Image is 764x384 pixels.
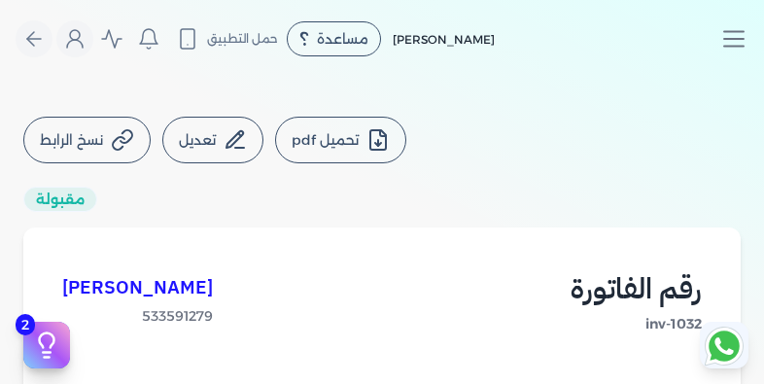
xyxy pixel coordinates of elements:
[23,322,70,368] button: 2
[23,187,97,212] div: مقبولة
[317,32,368,46] span: مساعدة
[171,22,283,55] button: حمل التطبيق
[23,117,151,163] button: نسخ الرابط
[62,274,213,302] h1: [PERSON_NAME]
[719,24,764,53] button: Toggle navigation
[162,117,263,163] button: تعديل
[571,266,702,310] h2: رقم الفاتورة
[207,30,278,48] span: حمل التطبيق
[393,32,495,47] span: [PERSON_NAME]
[62,306,213,327] span: 533591279
[275,117,406,163] button: تحميل pdf
[16,314,35,335] span: 2
[571,314,702,334] span: inv-1032
[287,21,381,56] div: مساعدة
